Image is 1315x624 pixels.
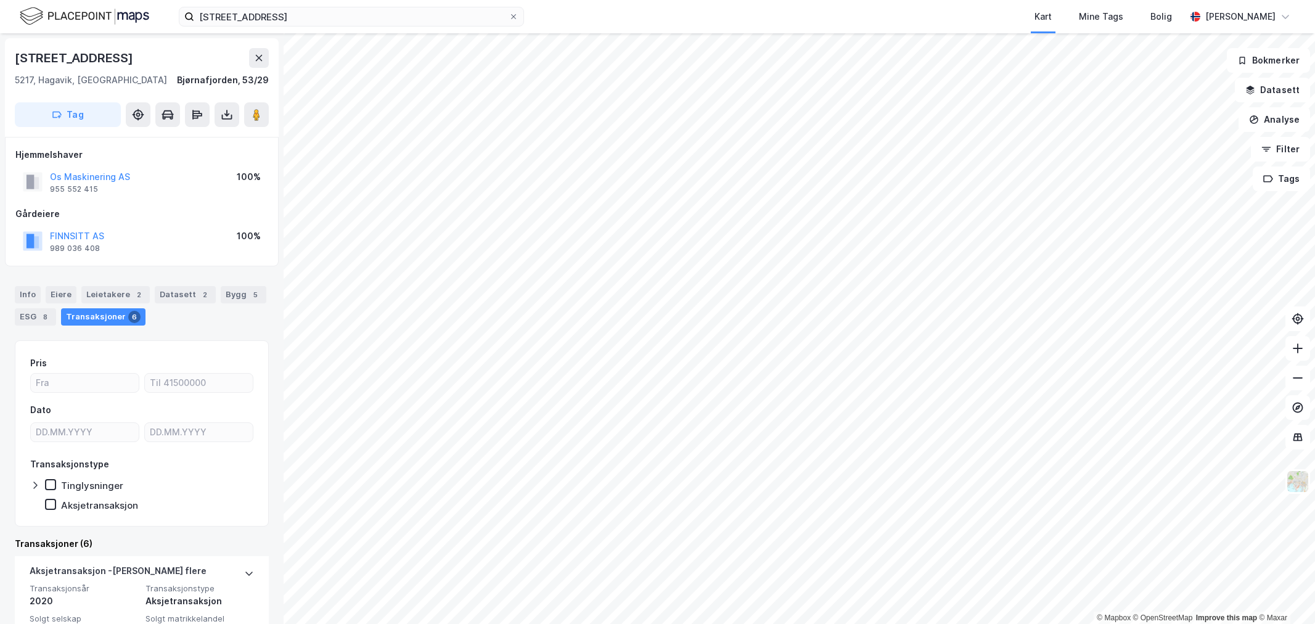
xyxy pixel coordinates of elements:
[50,244,100,253] div: 989 036 408
[30,583,138,594] span: Transaksjonsår
[30,594,138,609] div: 2020
[30,564,207,583] div: Aksjetransaksjon - [PERSON_NAME] flere
[15,536,269,551] div: Transaksjoner (6)
[237,170,261,184] div: 100%
[237,229,261,244] div: 100%
[1251,137,1310,162] button: Filter
[177,73,269,88] div: Bjørnafjorden, 53/29
[1205,9,1276,24] div: [PERSON_NAME]
[1235,78,1310,102] button: Datasett
[61,480,123,491] div: Tinglysninger
[30,356,47,371] div: Pris
[155,286,216,303] div: Datasett
[30,457,109,472] div: Transaksjonstype
[15,48,136,68] div: [STREET_ADDRESS]
[128,311,141,323] div: 6
[145,594,254,609] div: Aksjetransaksjon
[81,286,150,303] div: Leietakere
[1253,166,1310,191] button: Tags
[46,286,76,303] div: Eiere
[15,73,167,88] div: 5217, Hagavik, [GEOGRAPHIC_DATA]
[1079,9,1123,24] div: Mine Tags
[31,423,139,441] input: DD.MM.YYYY
[145,583,254,594] span: Transaksjonstype
[145,374,253,392] input: Til 41500000
[1227,48,1310,73] button: Bokmerker
[15,286,41,303] div: Info
[1097,614,1131,622] a: Mapbox
[145,423,253,441] input: DD.MM.YYYY
[249,289,261,301] div: 5
[133,289,145,301] div: 2
[194,7,509,26] input: Søk på adresse, matrikkel, gårdeiere, leietakere eller personer
[39,311,51,323] div: 8
[15,308,56,326] div: ESG
[30,403,51,417] div: Dato
[1239,107,1310,132] button: Analyse
[221,286,266,303] div: Bygg
[15,147,268,162] div: Hjemmelshaver
[15,102,121,127] button: Tag
[15,207,268,221] div: Gårdeiere
[30,614,138,624] span: Solgt selskap
[1286,470,1309,493] img: Z
[1034,9,1052,24] div: Kart
[1133,614,1193,622] a: OpenStreetMap
[1196,614,1257,622] a: Improve this map
[61,308,145,326] div: Transaksjoner
[199,289,211,301] div: 2
[61,499,138,511] div: Aksjetransaksjon
[20,6,149,27] img: logo.f888ab2527a4732fd821a326f86c7f29.svg
[1253,565,1315,624] iframe: Chat Widget
[50,184,98,194] div: 955 552 415
[31,374,139,392] input: Fra
[1150,9,1172,24] div: Bolig
[145,614,254,624] span: Solgt matrikkelandel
